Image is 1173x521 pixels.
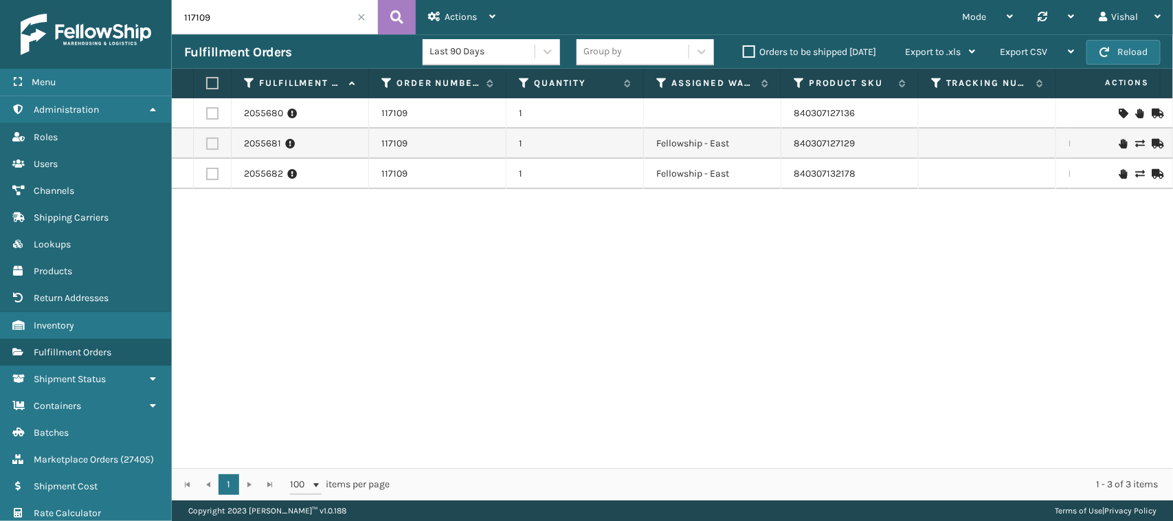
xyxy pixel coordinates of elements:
a: 1 [219,474,239,495]
a: 840307132178 [794,168,856,179]
label: Fulfillment Order Id [259,77,342,89]
a: Privacy Policy [1104,506,1157,516]
span: Batches [34,427,69,439]
label: Quantity [534,77,617,89]
label: Orders to be shipped [DATE] [743,46,876,58]
div: Group by [583,45,622,59]
span: Marketplace Orders [34,454,118,465]
i: Assign Carrier and Warehouse [1119,109,1127,118]
span: Fulfillment Orders [34,346,111,358]
span: Actions [445,11,477,23]
i: On Hold [1135,109,1143,118]
a: Terms of Use [1055,506,1102,516]
img: logo [21,14,151,55]
a: 2055681 [244,137,281,151]
a: 2055680 [244,107,283,120]
span: Inventory [34,320,74,331]
span: Shipment Cost [34,480,98,492]
span: Export CSV [1000,46,1047,58]
span: Roles [34,131,58,143]
span: Users [34,158,58,170]
i: On Hold [1119,139,1127,148]
label: Tracking Number [946,77,1029,89]
span: 100 [290,478,311,491]
td: Fellowship - East [644,159,781,189]
a: 840307127136 [794,107,855,119]
span: Products [34,265,72,277]
div: | [1055,500,1157,521]
a: 117109 [381,137,407,151]
td: Fellowship - East [644,129,781,159]
a: 840307127129 [794,137,855,149]
span: Mode [962,11,986,23]
span: Administration [34,104,99,115]
span: Lookups [34,239,71,250]
span: Actions [1062,71,1157,94]
i: On Hold [1119,169,1127,179]
td: 1 [506,159,644,189]
span: Containers [34,400,81,412]
i: Change shipping [1135,169,1143,179]
label: Order Number [396,77,480,89]
span: Export to .xls [905,46,961,58]
div: 1 - 3 of 3 items [410,478,1158,491]
span: Return Addresses [34,292,109,304]
a: 2055682 [244,167,283,181]
i: Change shipping [1135,139,1143,148]
td: 1 [506,98,644,129]
td: 1 [506,129,644,159]
i: Mark as Shipped [1152,139,1160,148]
span: Shipment Status [34,373,106,385]
div: Last 90 Days [429,45,536,59]
label: Assigned Warehouse [671,77,755,89]
h3: Fulfillment Orders [184,44,291,60]
span: items per page [290,474,390,495]
a: 117109 [381,167,407,181]
label: Product SKU [809,77,892,89]
p: Copyright 2023 [PERSON_NAME]™ v 1.0.188 [188,500,346,521]
i: Mark as Shipped [1152,109,1160,118]
button: Reload [1086,40,1161,65]
i: Mark as Shipped [1152,169,1160,179]
span: Menu [32,76,56,88]
span: Channels [34,185,74,197]
span: ( 27405 ) [120,454,154,465]
span: Shipping Carriers [34,212,109,223]
span: Rate Calculator [34,507,101,519]
a: 117109 [381,107,407,120]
